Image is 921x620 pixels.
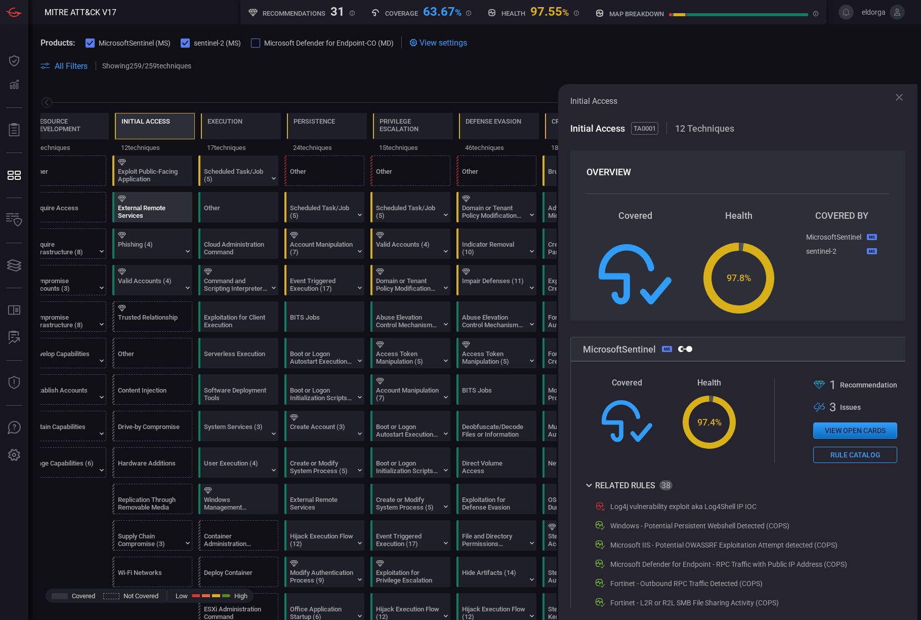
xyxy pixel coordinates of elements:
[867,234,877,240] div: MS
[118,168,181,183] div: Exploit Public-Facing Application
[198,265,278,295] div: T1059: Command and Scripting Interpreter
[548,386,611,402] div: Modify Authentication Process (9)
[455,7,462,18] span: %
[542,228,622,259] div: T1555: Credentials from Password Stores
[112,228,192,259] div: T1566: Phishing
[284,520,364,551] div: T1574: Hijack Execution Flow
[204,423,267,438] div: System Services (3)
[201,139,281,156] div: 17 techniques
[376,496,439,511] div: Create or Modify System Process (5)
[32,168,95,183] div: Other
[118,204,181,219] div: External Remote Services
[815,210,868,221] span: COVERED BY
[284,484,364,514] div: T1133: External Remote Services
[462,496,525,511] div: Exploitation for Defense Evasion
[181,37,241,48] button: sentinel-2 (MS)
[548,423,611,438] div: Multi-Factor Authentication Request Generation
[290,204,353,219] div: Scheduled Task/Job (5)
[198,338,278,368] div: T1648: Serverless Execution
[198,228,278,259] div: T1651: Cloud Administration Command
[583,479,673,491] button: Related Rules
[456,557,536,587] div: T1564: Hide Artifacts
[2,416,26,440] button: Ask Us A Question
[370,374,450,405] div: T1098: Account Manipulation
[829,400,836,414] span: 3
[867,248,877,254] div: MS
[858,8,886,16] span: eldorga
[456,338,536,368] div: T1134: Access Token Manipulation
[806,247,836,255] div: sentinel-2
[462,569,525,584] div: Hide Artifacts (14)
[118,350,181,365] div: Other
[284,447,364,478] div: T1543: Create or Modify System Process
[2,371,26,395] button: Threat Intelligence
[610,502,757,511] div: Log4j vulnerability exploit aka Log4Shell IP IOC
[548,532,611,548] div: Steal Application Access Token
[725,210,752,221] span: Health
[609,10,664,18] h5: map breakdown
[587,167,889,177] h3: OVERVIEW
[290,350,353,365] div: Boot or Logon Autostart Execution (14)
[548,168,611,183] div: Brute Force (4)
[545,113,625,156] div: TA0006: Credential Access
[99,39,171,47] span: MicrosoftSentinel (MS)
[2,443,26,468] button: Preferences
[32,204,95,219] div: Acquire Access
[462,350,525,365] div: Access Token Manipulation (5)
[32,350,95,365] div: Develop Capabilities (4)
[373,139,453,156] div: 15 techniques
[35,118,102,133] div: Resource Development
[26,192,106,222] div: T1650: Acquire Access (Not covered)
[26,338,106,368] div: T1587: Develop Capabilities (Not covered)
[118,314,181,329] div: Trusted Relationship
[562,7,569,18] span: %
[370,301,450,332] div: T1548: Abuse Elevation Control Mechanism
[545,139,625,156] div: 18 techniques
[198,192,278,222] div: Other
[420,38,467,48] span: View settings
[29,113,109,156] div: TA0042: Resource Development (Not covered)
[631,122,658,135] span: TA0001
[330,5,345,17] div: 31
[370,484,450,514] div: T1543: Create or Modify System Process
[294,118,335,125] div: Persistence
[462,459,525,475] div: Direct Volume Access
[118,386,181,402] div: Content Injection
[112,192,192,222] div: T1133: External Remote Services
[204,168,267,183] div: Scheduled Task/Job (5)
[2,118,26,142] button: Reports
[204,350,267,365] div: Serverless Execution
[32,314,95,329] div: Compromise Infrastructure (8)
[55,61,88,71] span: All Filters
[2,49,26,73] button: Dashboard
[284,301,364,332] div: T1197: BITS Jobs
[118,532,181,548] div: Supply Chain Compromise (3)
[32,277,95,292] div: Compromise Accounts (3)
[542,520,622,551] div: T1528: Steal Application Access Token
[542,338,622,368] div: T1606: Forge Web Credentials
[370,228,450,259] div: T1078: Valid Accounts
[32,386,95,402] div: Establish Accounts (3)
[118,459,181,475] div: Hardware Additions
[542,557,622,587] div: T1649: Steal or Forge Authentication Certificates
[456,192,536,222] div: T1484: Domain or Tenant Policy Modification
[290,241,353,256] div: Account Manipulation (7)
[380,118,446,133] div: Privilege Escalation
[204,496,267,511] div: Windows Management Instrumentation
[462,423,525,438] div: Deobfuscate/Decode Files or Information
[112,484,192,514] div: T1091: Replication Through Removable Media (Not covered)
[542,411,622,441] div: T1621: Multi-Factor Authentication Request Generation
[610,599,779,607] div: Fortinet - L2R or R2L SMB File Sharing Activity (COPS)
[112,374,192,405] div: T1659: Content Injection (Not covered)
[121,118,170,125] div: Initial Access
[198,156,278,186] div: T1053: Scheduled Task/Job
[840,381,897,389] span: Recommendation
[456,301,536,332] div: T1548: Abuse Elevation Control Mechanism
[548,459,611,475] div: Network Sniffing
[204,386,267,402] div: Software Deployment Tools
[284,228,364,259] div: T1098: Account Manipulation
[198,374,278,405] div: T1072: Software Deployment Tools
[26,228,106,259] div: T1583: Acquire Infrastructure (Not covered)
[462,277,525,292] div: Impair Defenses (11)
[115,139,195,156] div: 12 techniques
